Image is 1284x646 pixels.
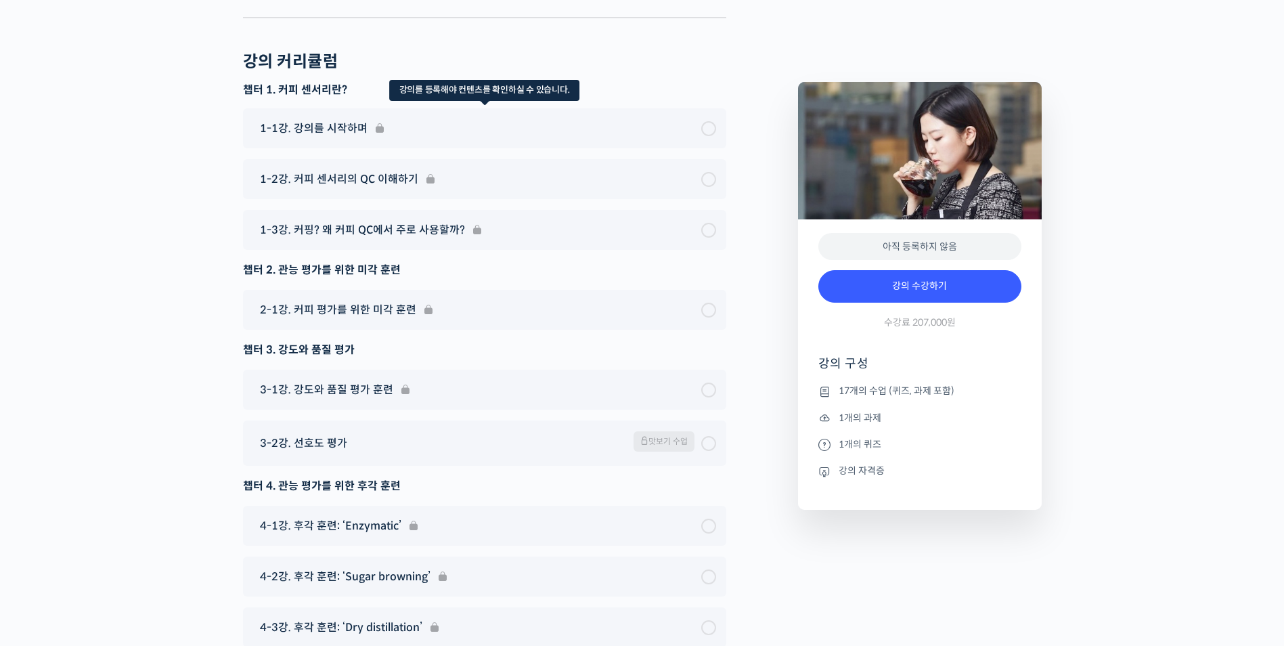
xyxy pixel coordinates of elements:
div: 챕터 4. 관능 평가를 위한 후각 훈련 [243,477,726,495]
a: 강의 수강하기 [818,270,1021,303]
span: 3-2강. 선호도 평가 [260,434,347,452]
div: 챕터 2. 관능 평가를 위한 미각 훈련 [243,261,726,279]
span: 홈 [43,450,51,460]
h2: 강의 커리큘럼 [243,52,338,72]
span: 대화 [124,450,140,461]
li: 1개의 과제 [818,410,1021,426]
span: 수강료 207,000원 [884,316,956,329]
span: 맛보기 수업 [634,431,694,452]
li: 17개의 수업 (퀴즈, 과제 포함) [818,383,1021,400]
a: 설정 [175,429,260,463]
div: 챕터 3. 강도와 품질 평가 [243,341,726,359]
li: 1개의 퀴즈 [818,436,1021,452]
span: 설정 [209,450,225,460]
h3: 챕터 1. 커피 센서리란? [243,83,726,98]
a: 홈 [4,429,89,463]
a: 3-2강. 선호도 평가 맛보기 수업 [253,431,716,455]
div: 아직 등록하지 않음 [818,233,1021,261]
h4: 강의 구성 [818,356,1021,383]
a: 대화 [89,429,175,463]
li: 강의 자격증 [818,463,1021,479]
